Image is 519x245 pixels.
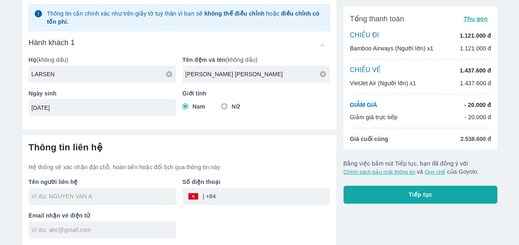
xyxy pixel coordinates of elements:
p: 1.437.600 đ [460,66,491,75]
span: Nam [192,102,205,111]
p: Giới tính [183,89,330,98]
span: Tiếp tục [409,191,432,199]
p: - 20.000 đ [464,113,491,121]
p: - 20.000 đ [464,101,491,109]
p: Bamboo Airways (Người lớn) x1 [350,44,433,52]
input: Ví dụ: NGUYEN VAN A [32,192,176,200]
p: CHIỀU ĐI [350,31,379,40]
span: 2.538.600 đ [460,135,491,143]
b: Tên đệm và tên [183,57,226,63]
b: Email nhận vé điện tử [29,212,90,219]
p: Ngày sinh [29,89,176,98]
p: GIẢM GIÁ [350,101,377,109]
button: Thu gọn [460,13,491,25]
span: Thu gọn [464,16,488,22]
button: Chính sách bảo mật thông tin [343,169,415,175]
b: Họ [29,57,37,63]
strong: không thể điều chỉnh [204,10,264,17]
input: Ví dụ: 31/12/1990 [32,104,168,112]
p: (không dấu) [183,56,330,64]
h6: Hành khách 1 [29,38,75,48]
button: Quy chế [425,169,445,175]
p: CHIỀU VỀ [350,66,381,75]
p: 1.121.000 đ [460,44,491,52]
p: 1.121.000 đ [460,32,491,40]
span: Nữ [231,102,239,111]
p: VietJet Air (Người lớn) x1 [350,79,416,87]
p: Thông tin cần chính xác như trên giấy tờ tuỳ thân vì bạn sẽ hoặc [47,9,324,26]
p: Hệ thống sẽ xác nhận đặt chỗ, hoàn tiền hoặc đổi lịch qua thông tin này [29,163,330,171]
input: Ví dụ: NGUYEN [32,70,176,78]
input: Ví dụ: VAN A [185,70,330,78]
button: Tiếp tục [343,186,498,204]
h6: Thông tin liên hệ [29,142,330,153]
span: Giá cuối cùng [350,135,388,143]
b: Số điện thoại [183,179,221,185]
p: Bằng việc bấm nút Tiếp tục, bạn đã đồng ý với và của Goyolo. [343,159,498,176]
p: Giảm giá trực tiếp [350,113,398,121]
span: Tổng thanh toán [350,14,404,24]
input: Ví dụ: abc@gmail.com [32,226,176,234]
p: (không dấu) [29,56,176,64]
p: 1.437.600 đ [460,79,491,87]
b: Tên người liên hệ [29,179,78,185]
